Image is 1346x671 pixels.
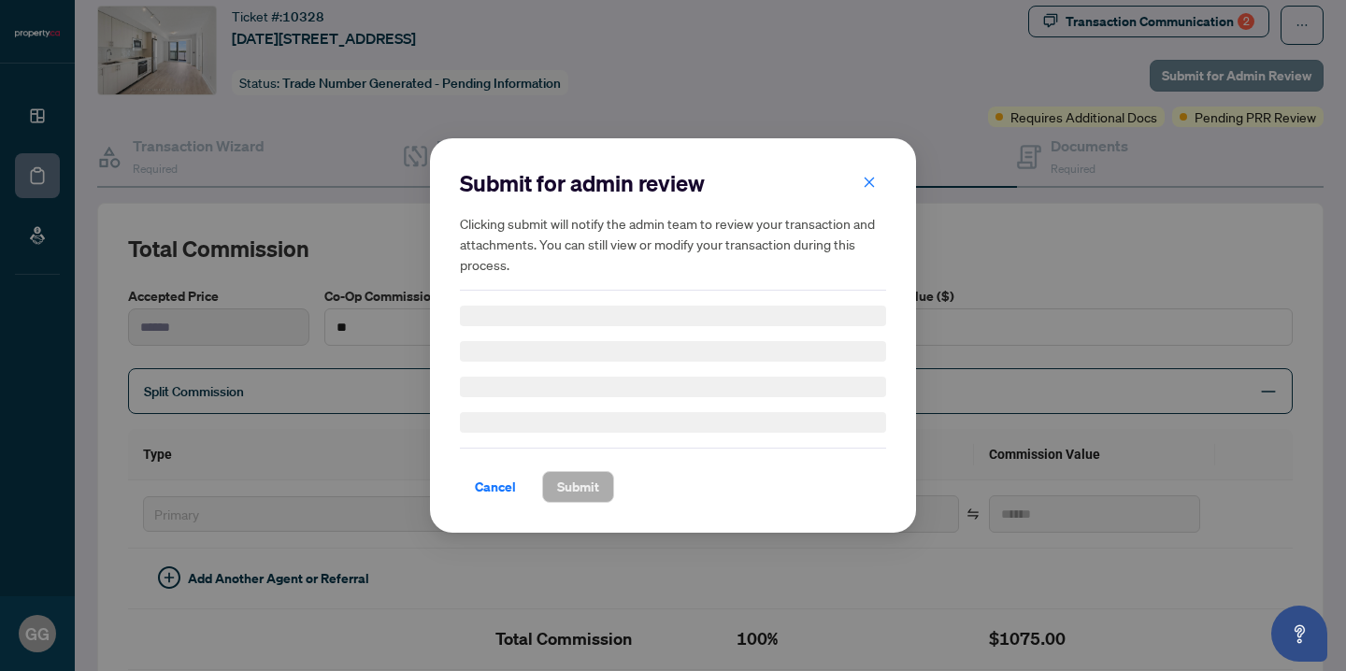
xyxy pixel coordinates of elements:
[1271,606,1327,662] button: Open asap
[460,213,886,275] h5: Clicking submit will notify the admin team to review your transaction and attachments. You can st...
[460,168,886,198] h2: Submit for admin review
[542,471,614,503] button: Submit
[460,471,531,503] button: Cancel
[475,472,516,502] span: Cancel
[863,176,876,189] span: close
